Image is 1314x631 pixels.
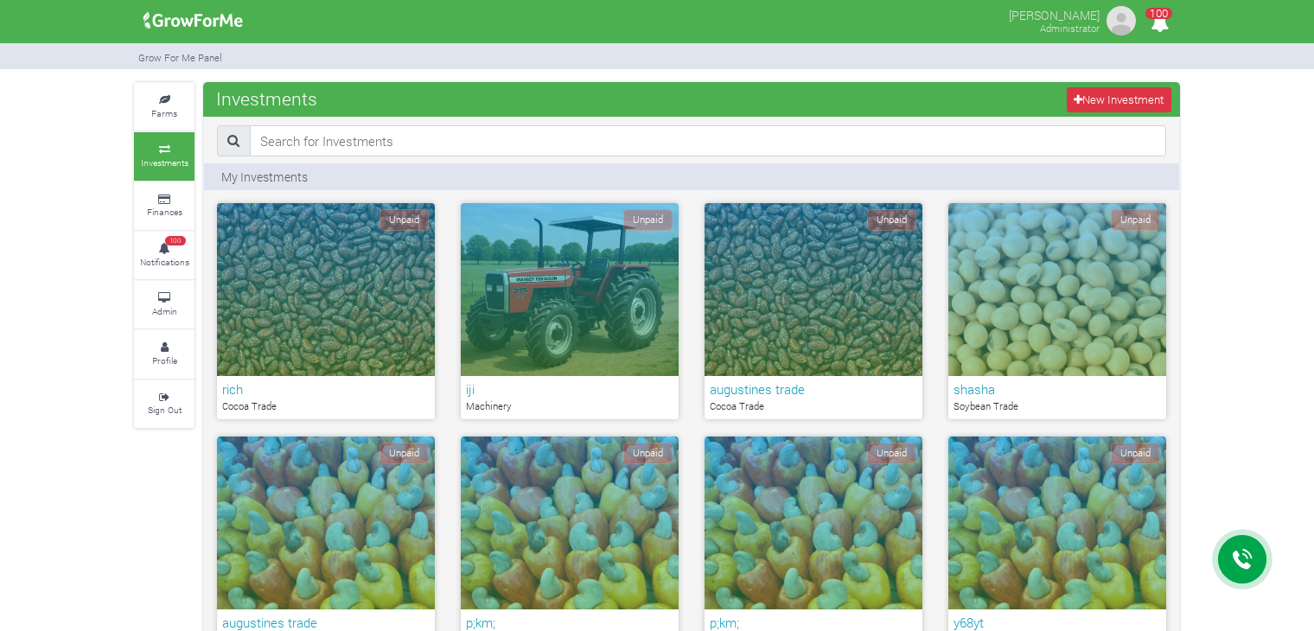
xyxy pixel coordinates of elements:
[466,615,673,630] h6: p;km;
[1145,8,1172,19] span: 100
[134,330,195,378] a: Profile
[148,404,182,416] small: Sign Out
[1067,87,1171,112] a: New Investment
[134,132,195,180] a: Investments
[466,381,673,397] h6: iji
[212,81,322,116] span: Investments
[217,203,435,419] a: Unpaid rich Cocoa Trade
[140,256,189,268] small: Notifications
[380,443,429,464] span: Unpaid
[147,206,182,218] small: Finances
[134,232,195,279] a: 100 Notifications
[137,3,249,38] img: growforme image
[222,615,430,630] h6: augustines trade
[152,305,177,317] small: Admin
[134,281,195,328] a: Admin
[710,381,917,397] h6: augustines trade
[221,168,308,186] p: My Investments
[867,209,916,231] span: Unpaid
[705,203,922,419] a: Unpaid augustines trade Cocoa Trade
[948,203,1166,419] a: Unpaid shasha Soybean Trade
[954,381,1161,397] h6: shasha
[710,615,917,630] h6: p;km;
[1040,22,1100,35] small: Administrator
[954,399,1161,414] p: Soybean Trade
[867,443,916,464] span: Unpaid
[151,107,177,119] small: Farms
[461,203,679,419] a: Unpaid iji Machinery
[1111,443,1160,464] span: Unpaid
[623,209,673,231] span: Unpaid
[138,51,222,64] small: Grow For Me Panel
[134,182,195,230] a: Finances
[222,399,430,414] p: Cocoa Trade
[1104,3,1139,38] img: growforme image
[710,399,917,414] p: Cocoa Trade
[954,615,1161,630] h6: y68yt
[380,209,429,231] span: Unpaid
[141,156,188,169] small: Investments
[1009,3,1100,24] p: [PERSON_NAME]
[1111,209,1160,231] span: Unpaid
[623,443,673,464] span: Unpaid
[466,399,673,414] p: Machinery
[1143,16,1177,33] a: 100
[152,354,177,366] small: Profile
[250,125,1166,156] input: Search for Investments
[222,381,430,397] h6: rich
[134,83,195,131] a: Farms
[165,236,186,246] span: 100
[1143,3,1177,42] i: Notifications
[134,380,195,428] a: Sign Out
